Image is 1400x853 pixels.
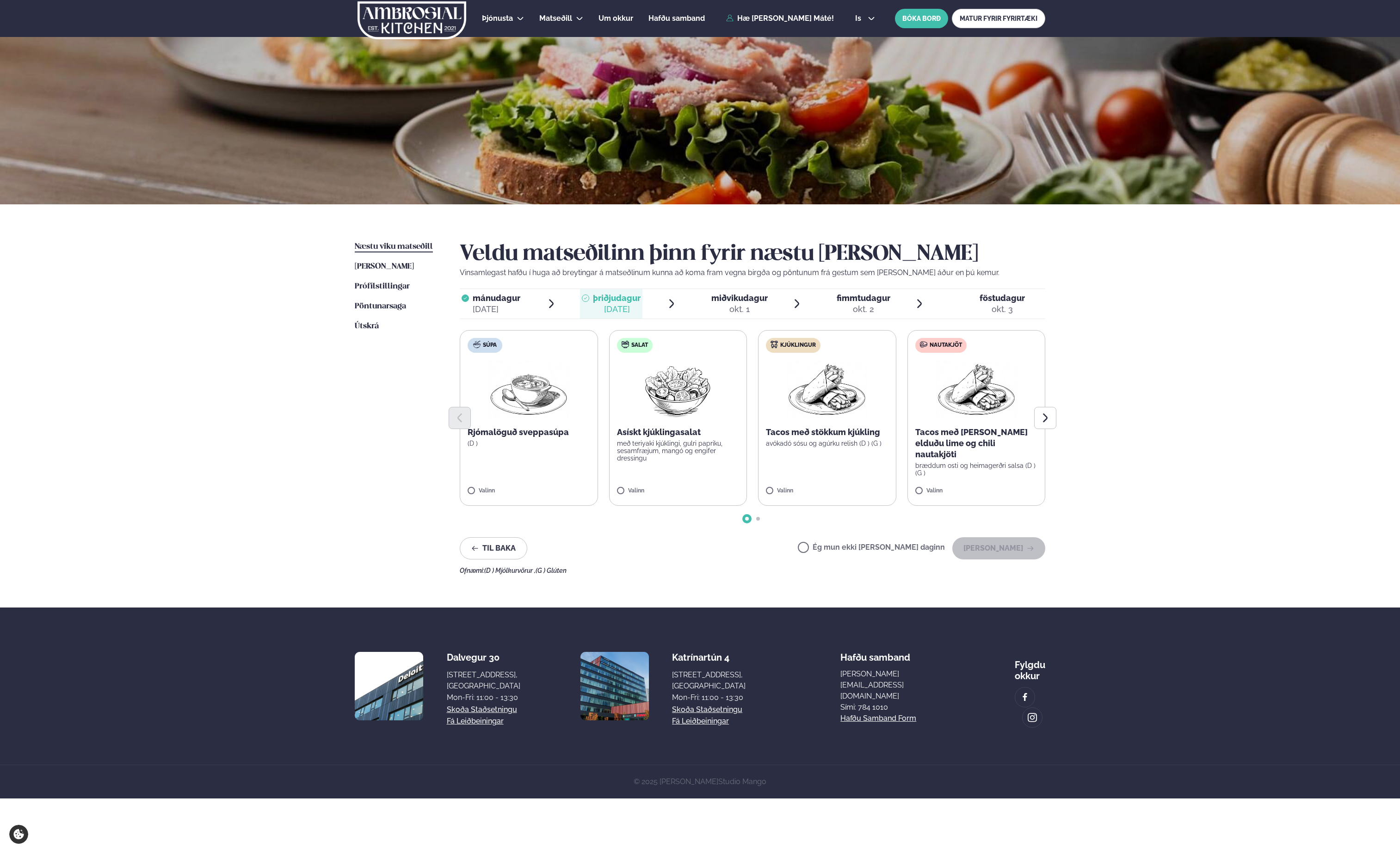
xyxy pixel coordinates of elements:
[711,304,768,315] div: okt. 1
[447,669,520,692] div: [STREET_ADDRESS], [GEOGRAPHIC_DATA]
[482,13,513,24] a: Þjónusta
[598,14,633,23] span: Um okkur
[980,293,1025,303] span: föstudagur
[449,407,471,429] button: Previous slide
[766,427,888,438] p: Tacos með stökkum kjúkling
[473,304,520,315] div: [DATE]
[980,304,1025,315] div: okt. 3
[766,440,888,447] p: avókadó sósu og agúrku relish (D ) (G )
[634,777,766,786] span: © 2025 [PERSON_NAME]
[617,440,740,462] p: með teriyaki kjúklingi, gulri papriku, sesamfræjum, mangó og engifer dressingu
[1034,407,1056,429] button: Next slide
[756,517,760,521] span: Go to slide 2
[711,293,768,303] span: miðvikudagur
[631,342,648,349] span: Salat
[483,342,497,349] span: Súpa
[672,716,729,727] a: Fá leiðbeiningar
[598,13,633,24] a: Um okkur
[840,713,916,724] a: Hafðu samband form
[771,341,778,348] img: chicken.svg
[672,704,742,715] a: Skoða staðsetningu
[617,427,740,438] p: Asískt kjúklingasalat
[447,692,520,703] div: Mon-Fri: 11:00 - 13:30
[593,304,641,315] div: [DATE]
[355,281,410,292] a: Prófílstillingar
[484,567,536,574] span: (D ) Mjólkurvörur ,
[1027,712,1037,723] img: image alt
[580,652,649,720] img: image alt
[840,644,910,663] span: Hafðu samband
[726,14,834,23] a: Hæ [PERSON_NAME] Máté!
[1015,687,1035,707] a: image alt
[357,1,467,39] img: logo
[848,15,882,22] button: is
[355,261,414,272] a: [PERSON_NAME]
[355,301,406,312] a: Pöntunarsaga
[593,293,641,303] span: þriðjudagur
[936,360,1017,419] img: Wraps.png
[355,243,433,251] span: Næstu viku matseðill
[460,567,1045,574] div: Ofnæmi:
[460,267,1045,278] p: Vinsamlegast hafðu í huga að breytingar á matseðlinum kunna að koma fram vegna birgða og pöntunum...
[468,440,590,447] p: (D )
[355,263,414,270] span: [PERSON_NAME]
[855,15,864,22] span: is
[1023,708,1042,727] a: image alt
[447,652,520,663] div: Dalvegur 30
[622,341,629,348] img: salad.svg
[637,360,719,419] img: Salad.png
[447,716,504,727] a: Fá leiðbeiningar
[1020,692,1030,703] img: image alt
[648,14,705,23] span: Hafðu samband
[837,293,890,303] span: fimmtudagur
[539,14,572,23] span: Matseðill
[355,282,410,290] span: Prófílstillingar
[355,241,433,252] a: Næstu viku matseðill
[447,704,517,715] a: Skoða staðsetningu
[952,537,1045,559] button: [PERSON_NAME]
[482,14,513,23] span: Þjónusta
[488,360,569,419] img: Soup.png
[837,304,890,315] div: okt. 2
[473,341,481,348] img: soup.svg
[786,360,868,419] img: Wraps.png
[9,825,28,844] a: Cookie settings
[920,341,927,348] img: beef.svg
[473,293,520,303] span: mánudagur
[915,462,1038,477] p: bræddum osti og heimagerðri salsa (D ) (G )
[672,692,746,703] div: Mon-Fri: 11:00 - 13:30
[355,322,379,330] span: Útskrá
[840,669,919,702] a: [PERSON_NAME][EMAIL_ADDRESS][DOMAIN_NAME]
[355,652,423,720] img: image alt
[915,427,1038,460] p: Tacos með [PERSON_NAME] elduðu lime og chili nautakjöti
[355,302,406,310] span: Pöntunarsaga
[648,13,705,24] a: Hafðu samband
[745,517,749,521] span: Go to slide 1
[672,652,746,663] div: Katrínartún 4
[840,702,919,713] p: Sími: 784 1010
[539,13,572,24] a: Matseðill
[952,9,1045,28] a: MATUR FYRIR FYRIRTÆKI
[355,321,379,332] a: Útskrá
[468,427,590,438] p: Rjómalöguð sveppasúpa
[780,342,816,349] span: Kjúklingur
[536,567,567,574] span: (G ) Glúten
[460,241,1045,267] h2: Veldu matseðilinn þinn fyrir næstu [PERSON_NAME]
[672,669,746,692] div: [STREET_ADDRESS], [GEOGRAPHIC_DATA]
[460,537,527,559] button: Til baka
[1015,652,1045,681] div: Fylgdu okkur
[895,9,948,28] button: BÓKA BORÐ
[930,342,962,349] span: Nautakjöt
[718,777,766,786] a: Studio Mango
